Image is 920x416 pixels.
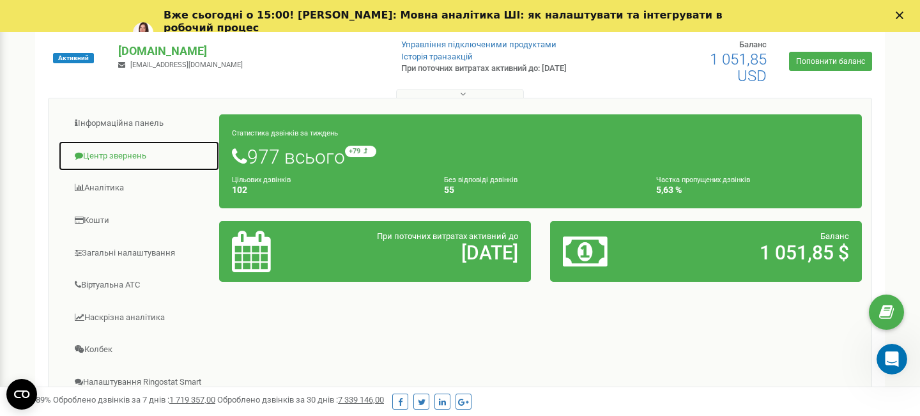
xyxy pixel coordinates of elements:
[333,242,518,263] h2: [DATE]
[401,52,473,61] a: Історія транзакцій
[58,334,220,366] a: Колбек
[232,146,849,167] h1: 977 всього
[6,379,37,410] button: Open CMP widget
[656,176,750,184] small: Частка пропущених дзвінків
[58,270,220,301] a: Віртуальна АТС
[710,50,767,85] span: 1 051,85 USD
[232,185,425,195] h4: 102
[53,53,94,63] span: Активний
[217,395,384,404] span: Оброблено дзвінків за 30 днів :
[118,43,380,59] p: [DOMAIN_NAME]
[232,129,338,137] small: Статистика дзвінків за тиждень
[664,242,849,263] h2: 1 051,85 $
[53,395,215,404] span: Оброблено дзвінків за 7 днів :
[169,395,215,404] u: 1 719 357,00
[130,61,243,69] span: [EMAIL_ADDRESS][DOMAIN_NAME]
[377,231,518,241] span: При поточних витратах активний до
[58,141,220,172] a: Центр звернень
[133,22,153,43] img: Profile image for Yuliia
[789,52,872,71] a: Поповнити баланс
[58,238,220,269] a: Загальні налаштування
[338,395,384,404] u: 7 339 146,00
[739,40,767,49] span: Баланс
[444,185,637,195] h4: 55
[896,12,908,19] div: Закрыть
[58,367,220,410] a: Налаштування Ringostat Smart Phone
[58,302,220,334] a: Наскрізна аналітика
[656,185,849,195] h4: 5,63 %
[232,176,291,184] small: Цільових дзвінків
[58,205,220,236] a: Кошти
[58,173,220,204] a: Аналiтика
[401,40,556,49] a: Управління підключеними продуктами
[444,176,517,184] small: Без відповіді дзвінків
[58,108,220,139] a: Інформаційна панель
[164,9,723,34] b: Вже сьогодні о 15:00! [PERSON_NAME]: Мовна аналітика ШІ: як налаштувати та інтегрувати в робочий ...
[401,63,593,75] p: При поточних витратах активний до: [DATE]
[820,231,849,241] span: Баланс
[877,344,907,374] iframe: Intercom live chat
[345,146,376,157] small: +79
